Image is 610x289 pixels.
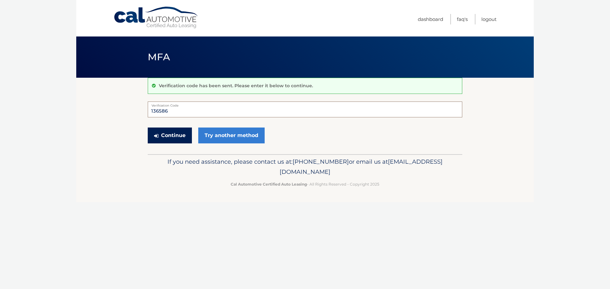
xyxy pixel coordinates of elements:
[148,51,170,63] span: MFA
[152,157,458,177] p: If you need assistance, please contact us at: or email us at
[152,181,458,187] p: - All Rights Reserved - Copyright 2025
[148,102,462,107] label: Verification Code
[280,158,443,175] span: [EMAIL_ADDRESS][DOMAIN_NAME]
[293,158,349,165] span: [PHONE_NUMBER]
[113,6,199,29] a: Cal Automotive
[418,14,443,24] a: Dashboard
[481,14,497,24] a: Logout
[159,83,313,89] p: Verification code has been sent. Please enter it below to continue.
[148,102,462,117] input: Verification Code
[148,128,192,143] button: Continue
[457,14,468,24] a: FAQ's
[231,182,307,187] strong: Cal Automotive Certified Auto Leasing
[198,128,265,143] a: Try another method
